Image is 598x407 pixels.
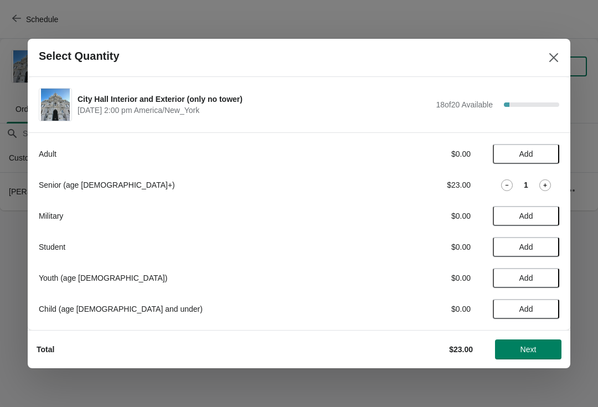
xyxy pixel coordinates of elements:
div: Youth (age [DEMOGRAPHIC_DATA]) [39,272,346,284]
span: Add [519,305,533,313]
button: Add [493,268,559,288]
span: Next [520,345,537,354]
div: $0.00 [368,210,471,221]
div: $23.00 [368,179,471,190]
button: Next [495,339,561,359]
div: Child (age [DEMOGRAPHIC_DATA] and under) [39,303,346,315]
img: City Hall Interior and Exterior (only no tower) | | October 22 | 2:00 pm America/New_York [41,89,70,121]
span: City Hall Interior and Exterior (only no tower) [78,94,430,105]
span: Add [519,212,533,220]
span: [DATE] 2:00 pm America/New_York [78,105,430,116]
span: 18 of 20 Available [436,100,493,109]
div: Senior (age [DEMOGRAPHIC_DATA]+) [39,179,346,190]
button: Add [493,299,559,319]
div: $0.00 [368,303,471,315]
div: $0.00 [368,148,471,159]
strong: Total [37,345,54,354]
span: Add [519,274,533,282]
strong: $23.00 [449,345,473,354]
span: Add [519,243,533,251]
button: Add [493,237,559,257]
button: Add [493,144,559,164]
div: $0.00 [368,272,471,284]
span: Add [519,150,533,158]
strong: 1 [524,179,528,190]
button: Add [493,206,559,226]
div: $0.00 [368,241,471,253]
h2: Select Quantity [39,50,120,63]
div: Military [39,210,346,221]
div: Adult [39,148,346,159]
button: Close [544,48,564,68]
div: Student [39,241,346,253]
